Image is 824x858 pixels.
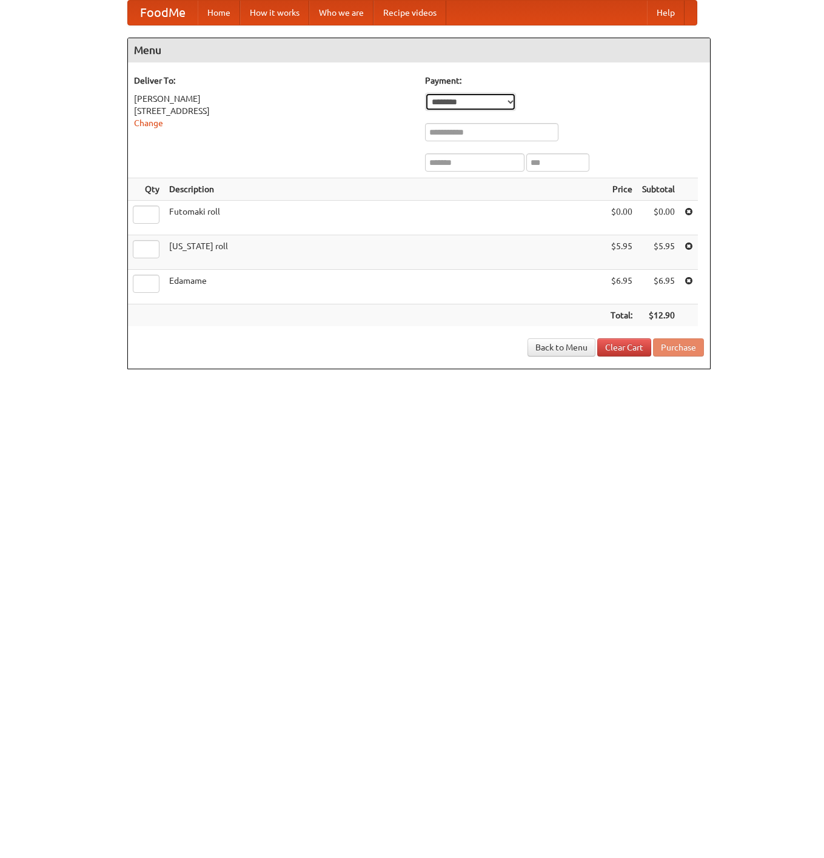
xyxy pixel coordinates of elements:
a: Recipe videos [373,1,446,25]
td: $0.00 [637,201,680,235]
td: $5.95 [637,235,680,270]
h5: Deliver To: [134,75,413,87]
a: Who we are [309,1,373,25]
h4: Menu [128,38,710,62]
a: FoodMe [128,1,198,25]
a: Back to Menu [528,338,595,357]
th: Price [606,178,637,201]
th: Description [164,178,606,201]
a: Clear Cart [597,338,651,357]
td: $0.00 [606,201,637,235]
div: [STREET_ADDRESS] [134,105,413,117]
a: Home [198,1,240,25]
a: How it works [240,1,309,25]
a: Help [647,1,685,25]
td: $5.95 [606,235,637,270]
td: Edamame [164,270,606,304]
th: Qty [128,178,164,201]
td: $6.95 [637,270,680,304]
td: Futomaki roll [164,201,606,235]
th: Subtotal [637,178,680,201]
div: [PERSON_NAME] [134,93,413,105]
td: $6.95 [606,270,637,304]
th: $12.90 [637,304,680,327]
button: Purchase [653,338,704,357]
th: Total: [606,304,637,327]
td: [US_STATE] roll [164,235,606,270]
h5: Payment: [425,75,704,87]
a: Change [134,118,163,128]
